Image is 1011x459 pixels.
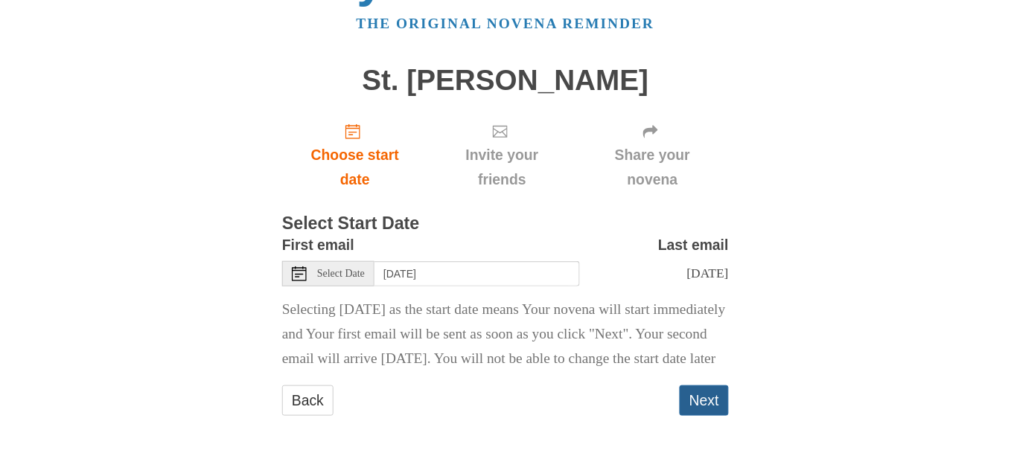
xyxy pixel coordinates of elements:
a: Back [282,385,334,416]
button: Next [680,385,729,416]
label: First email [282,233,354,257]
span: [DATE] [687,266,729,280]
div: Click "Next" to confirm your start date first. [428,111,576,199]
h3: Select Start Date [282,214,729,234]
span: Invite your friends [443,143,561,192]
div: Click "Next" to confirm your start date first. [576,111,729,199]
h1: St. [PERSON_NAME] [282,65,729,97]
input: Use the arrow keys to pick a date [374,261,580,286]
label: Last email [658,233,729,257]
a: Choose start date [282,111,428,199]
span: Share your novena [591,143,714,192]
p: Selecting [DATE] as the start date means Your novena will start immediately and Your first email ... [282,298,729,371]
span: Choose start date [297,143,413,192]
span: Select Date [317,269,365,279]
a: The original novena reminder [357,16,655,31]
